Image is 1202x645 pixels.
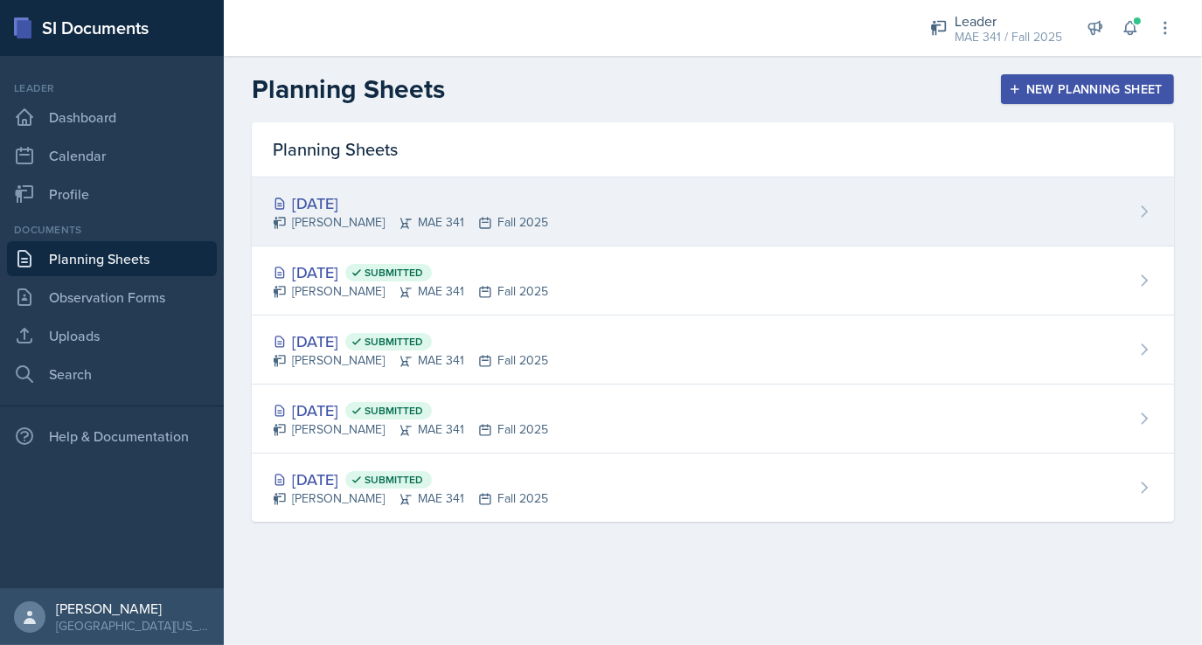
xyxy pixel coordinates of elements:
[273,468,548,491] div: [DATE]
[7,100,217,135] a: Dashboard
[365,404,423,418] span: Submitted
[252,454,1174,522] a: [DATE] Submitted [PERSON_NAME]MAE 341Fall 2025
[273,260,548,284] div: [DATE]
[273,489,548,508] div: [PERSON_NAME] MAE 341 Fall 2025
[1012,82,1163,96] div: New Planning Sheet
[273,213,548,232] div: [PERSON_NAME] MAE 341 Fall 2025
[7,318,217,353] a: Uploads
[955,28,1062,46] div: MAE 341 / Fall 2025
[273,191,548,215] div: [DATE]
[365,266,423,280] span: Submitted
[273,329,548,353] div: [DATE]
[273,420,548,439] div: [PERSON_NAME] MAE 341 Fall 2025
[252,73,445,105] h2: Planning Sheets
[56,600,210,617] div: [PERSON_NAME]
[273,282,548,301] div: [PERSON_NAME] MAE 341 Fall 2025
[365,335,423,349] span: Submitted
[252,246,1174,316] a: [DATE] Submitted [PERSON_NAME]MAE 341Fall 2025
[7,241,217,276] a: Planning Sheets
[252,122,1174,177] div: Planning Sheets
[7,177,217,212] a: Profile
[7,280,217,315] a: Observation Forms
[7,222,217,238] div: Documents
[273,351,548,370] div: [PERSON_NAME] MAE 341 Fall 2025
[252,316,1174,385] a: [DATE] Submitted [PERSON_NAME]MAE 341Fall 2025
[365,473,423,487] span: Submitted
[7,419,217,454] div: Help & Documentation
[252,177,1174,246] a: [DATE] [PERSON_NAME]MAE 341Fall 2025
[1001,74,1174,104] button: New Planning Sheet
[7,80,217,96] div: Leader
[7,357,217,392] a: Search
[252,385,1174,454] a: [DATE] Submitted [PERSON_NAME]MAE 341Fall 2025
[56,617,210,635] div: [GEOGRAPHIC_DATA][US_STATE] in [GEOGRAPHIC_DATA]
[273,399,548,422] div: [DATE]
[7,138,217,173] a: Calendar
[955,10,1062,31] div: Leader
